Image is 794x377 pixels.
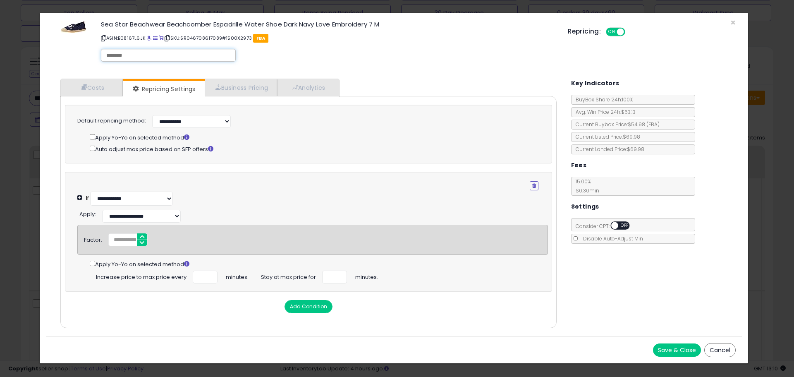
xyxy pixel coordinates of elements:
[624,29,637,36] span: OFF
[572,133,640,140] span: Current Listed Price: $69.98
[101,21,555,27] h3: Sea Star Beachwear Beachcomber Espadrille Water Shoe Dark Navy Love Embroidery 7 M
[572,146,644,153] span: Current Landed Price: $69.98
[646,121,660,128] span: ( FBA )
[568,28,601,35] h5: Repricing:
[653,343,701,357] button: Save & Close
[579,235,643,242] span: Disable Auto-Adjust Min
[285,300,332,313] button: Add Condition
[572,121,660,128] span: Current Buybox Price:
[123,81,204,97] a: Repricing Settings
[607,29,617,36] span: ON
[159,35,163,41] a: Your listing only
[572,187,599,194] span: $0.30 min
[253,34,268,43] span: FBA
[572,108,636,115] span: Avg. Win Price 24h: $63.13
[84,233,102,244] div: Factor:
[571,78,619,89] h5: Key Indicators
[572,223,641,230] span: Consider CPT:
[79,208,96,219] div: :
[96,271,187,281] span: Increase price to max price every
[572,178,599,194] span: 15.00 %
[153,35,158,41] a: All offer listings
[355,271,378,281] span: minutes.
[571,202,599,212] h5: Settings
[90,132,538,142] div: Apply Yo-Yo on selected method
[618,222,631,229] span: OFF
[90,259,548,269] div: Apply Yo-Yo on selected method
[704,343,736,357] button: Cancel
[730,17,736,29] span: ×
[205,79,277,96] a: Business Pricing
[261,271,316,281] span: Stay at max price for
[79,210,95,218] span: Apply
[77,117,146,125] label: Default repricing method:
[61,79,123,96] a: Costs
[226,271,249,281] span: minutes.
[572,96,633,103] span: BuyBox Share 24h: 100%
[101,31,555,45] p: ASIN: B08167L6JK | SKU: SR046708617089#1500X2973
[532,183,536,188] i: Remove Condition
[277,79,338,96] a: Analytics
[61,21,86,33] img: 41FD9qIRSyL._SL60_.jpg
[628,121,660,128] span: $54.98
[571,160,587,170] h5: Fees
[147,35,151,41] a: BuyBox page
[90,144,538,154] div: Auto adjust max price based on SFP offers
